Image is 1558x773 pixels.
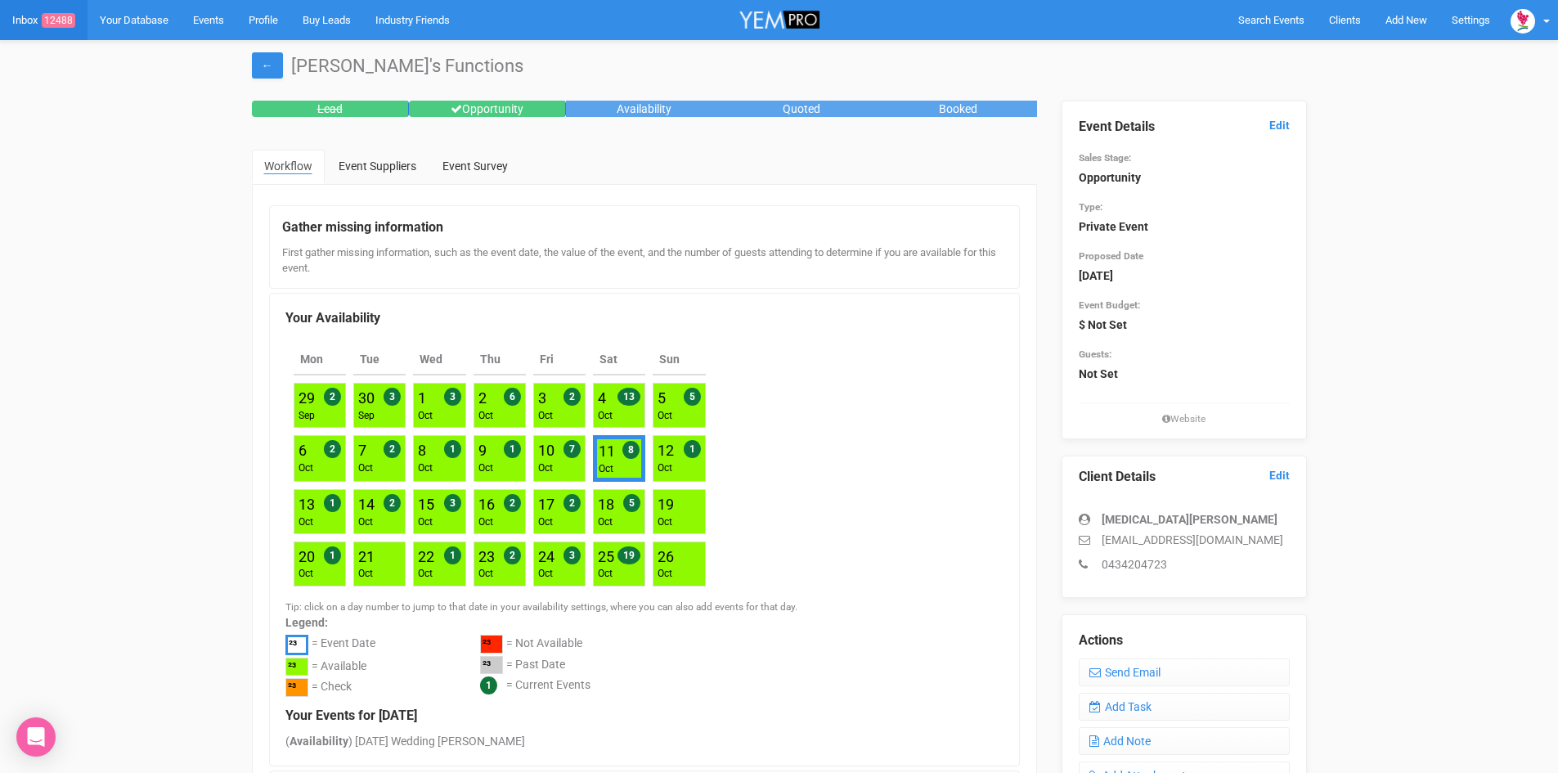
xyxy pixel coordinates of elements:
[418,461,433,475] div: Oct
[538,567,555,581] div: Oct
[1511,9,1535,34] img: open-uri20190322-4-14wp8y4
[658,496,674,513] a: 19
[353,344,406,375] th: Tue
[598,409,613,423] div: Oct
[478,515,495,529] div: Oct
[358,442,366,459] a: 7
[285,733,1003,749] div: ( ) [DATE] Wedding [PERSON_NAME]
[480,676,497,694] span: 1
[299,496,315,513] a: 13
[478,548,495,565] a: 23
[599,443,615,460] a: 11
[326,150,429,182] a: Event Suppliers
[1079,412,1290,426] small: Website
[418,409,433,423] div: Oct
[430,150,520,182] a: Event Survey
[880,101,1037,117] div: Booked
[299,515,315,529] div: Oct
[653,344,705,375] th: Sun
[658,461,674,475] div: Oct
[474,344,526,375] th: Thu
[533,344,586,375] th: Fri
[478,442,487,459] a: 9
[1079,631,1290,650] legend: Actions
[324,388,341,406] span: 2
[285,309,1003,328] legend: Your Availability
[312,635,375,658] div: = Event Date
[1079,693,1290,721] a: Add Task
[358,389,375,407] a: 30
[1079,220,1148,233] strong: Private Event
[418,515,434,529] div: Oct
[480,635,503,654] div: ²³
[285,635,308,655] div: ²³
[16,717,56,757] div: Open Intercom Messenger
[593,344,645,375] th: Sat
[384,494,401,512] span: 2
[658,409,672,423] div: Oct
[1079,348,1111,360] small: Guests:
[480,656,503,675] div: ²³
[324,440,341,458] span: 2
[285,614,1003,631] label: Legend:
[506,635,582,656] div: = Not Available
[413,344,465,375] th: Wed
[598,515,614,529] div: Oct
[598,567,614,581] div: Oct
[1079,201,1102,213] small: Type:
[444,494,461,512] span: 3
[444,440,461,458] span: 1
[418,389,426,407] a: 1
[563,440,581,458] span: 7
[299,548,315,565] a: 20
[358,461,373,475] div: Oct
[599,462,615,476] div: Oct
[478,389,487,407] a: 2
[1269,118,1290,133] a: Edit
[1079,152,1131,164] small: Sales Stage:
[538,409,553,423] div: Oct
[1385,14,1427,26] span: Add New
[506,676,590,695] div: = Current Events
[1079,269,1113,282] strong: [DATE]
[299,461,313,475] div: Oct
[444,546,461,564] span: 1
[684,388,701,406] span: 5
[299,567,315,581] div: Oct
[358,496,375,513] a: 14
[617,546,640,564] span: 19
[1079,171,1141,184] strong: Opportunity
[563,494,581,512] span: 2
[409,101,566,117] div: Opportunity
[358,409,375,423] div: Sep
[1079,299,1140,311] small: Event Budget:
[563,388,581,406] span: 2
[504,440,521,458] span: 1
[563,546,581,564] span: 3
[598,496,614,513] a: 18
[299,389,315,407] a: 29
[418,442,426,459] a: 8
[324,546,341,564] span: 1
[444,388,461,406] span: 3
[598,389,606,407] a: 4
[622,441,640,459] span: 8
[506,656,565,677] div: = Past Date
[1079,727,1290,755] a: Add Note
[1079,556,1290,573] p: 0434204723
[723,101,880,117] div: Quoted
[617,388,640,406] span: 13
[658,389,666,407] a: 5
[566,101,723,117] div: Availability
[312,678,352,699] div: = Check
[658,567,674,581] div: Oct
[358,515,375,529] div: Oct
[504,494,521,512] span: 2
[252,56,1307,76] h1: [PERSON_NAME]'s Functions
[598,548,614,565] a: 25
[1079,318,1127,331] strong: $ Not Set
[478,461,493,475] div: Oct
[418,548,434,565] a: 22
[538,496,555,513] a: 17
[1329,14,1361,26] span: Clients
